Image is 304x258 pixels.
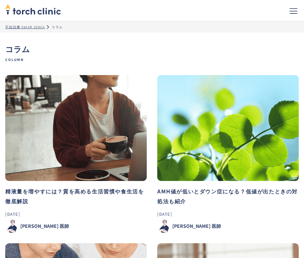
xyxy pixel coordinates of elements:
[172,223,210,229] div: [PERSON_NAME]
[20,223,58,229] div: [PERSON_NAME]
[157,186,299,206] h3: AMH値が低いとダウン症になる？低値が出たときの対処法も紹介
[5,24,45,29] a: 不妊治療 torch clinic
[5,5,61,16] a: home
[5,43,299,62] h1: コラム
[212,223,221,229] div: 医師
[157,75,299,233] a: AMH値が低いとダウン症になる？低値が出たときの対処法も紹介[DATE][PERSON_NAME]医師
[52,24,63,29] div: コラム
[5,75,147,233] a: 精液量を増やすには？質を高める生活習慣や食生活を徹底解説[DATE][PERSON_NAME]医師
[5,2,61,16] img: torch clinic
[157,211,299,217] div: [DATE]
[5,186,147,206] h3: 精液量を増やすには？質を高める生活習慣や食生活を徹底解説
[60,223,69,229] div: 医師
[5,57,299,62] span: Column
[5,211,147,217] div: [DATE]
